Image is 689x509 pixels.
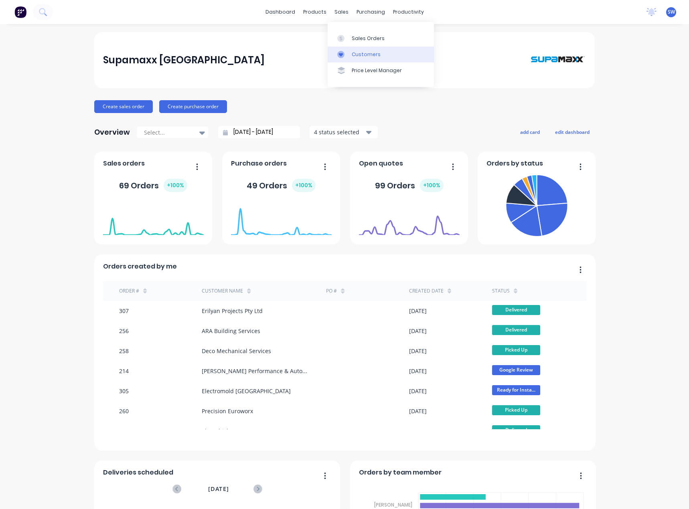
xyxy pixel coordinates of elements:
div: [DATE] [409,407,427,415]
div: Electromold [GEOGRAPHIC_DATA] [202,387,291,395]
span: Purchase orders [231,159,287,168]
div: Created date [409,287,444,295]
span: Orders created by me [103,262,177,271]
div: sales [330,6,353,18]
span: Ready for Insta... [492,385,540,395]
div: productivity [389,6,428,18]
span: Open quotes [359,159,403,168]
span: Delivered [492,305,540,315]
div: Price Level Manager [352,67,402,74]
div: 258 [119,347,129,355]
img: Supamaxx Australia [530,40,586,80]
div: Order # [119,287,139,295]
div: purchasing [353,6,389,18]
span: Google Review [492,365,540,375]
div: 260 [119,407,129,415]
a: dashboard [261,6,299,18]
span: Delivered [492,425,540,435]
span: Deliveries scheduled [103,468,173,477]
div: products [299,6,330,18]
div: [DATE] [409,387,427,395]
div: Precision Euroworx [202,407,253,415]
div: Customer Name [202,287,243,295]
span: Orders by team member [359,468,442,477]
div: Customers [352,51,381,58]
div: 214 [119,367,129,375]
span: Orders by status [486,159,543,168]
span: SW [668,8,675,16]
div: [DATE] [409,367,427,375]
span: Delivered [492,325,540,335]
div: ARA Building Services [202,327,260,335]
a: Price Level Manager [328,63,434,79]
span: Picked Up [492,345,540,355]
button: edit dashboard [550,127,595,137]
div: The Whisky Company [202,427,259,435]
div: 256 [119,327,129,335]
button: add card [515,127,545,137]
div: Supamaxx [GEOGRAPHIC_DATA] [103,52,265,68]
div: status [492,287,510,295]
div: [DATE] [409,327,427,335]
div: + 100 % [420,179,444,192]
button: 4 status selected [310,126,378,138]
div: 49 Orders [247,179,316,192]
div: 276 [119,427,129,435]
div: Overview [94,124,130,140]
span: Sales orders [103,159,145,168]
div: [PERSON_NAME] Performance & Automotive [202,367,310,375]
div: Sales Orders [352,35,385,42]
div: + 100 % [292,179,316,192]
div: 4 status selected [314,128,365,136]
span: [DATE] [208,485,229,493]
div: [DATE] [409,307,427,315]
div: [DATE] [409,427,427,435]
button: Create purchase order [159,100,227,113]
div: 305 [119,387,129,395]
div: 99 Orders [375,179,444,192]
div: + 100 % [164,179,187,192]
div: [DATE] [409,347,427,355]
div: PO # [326,287,337,295]
tspan: [PERSON_NAME] [374,501,412,508]
div: Erilyan Projects Pty Ltd [202,307,263,315]
button: Create sales order [94,100,153,113]
a: Customers [328,46,434,63]
div: 69 Orders [119,179,187,192]
img: Factory [14,6,26,18]
a: Sales Orders [328,30,434,46]
span: Picked Up [492,405,540,415]
div: Deco Mechanical Services [202,347,271,355]
div: 307 [119,307,129,315]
